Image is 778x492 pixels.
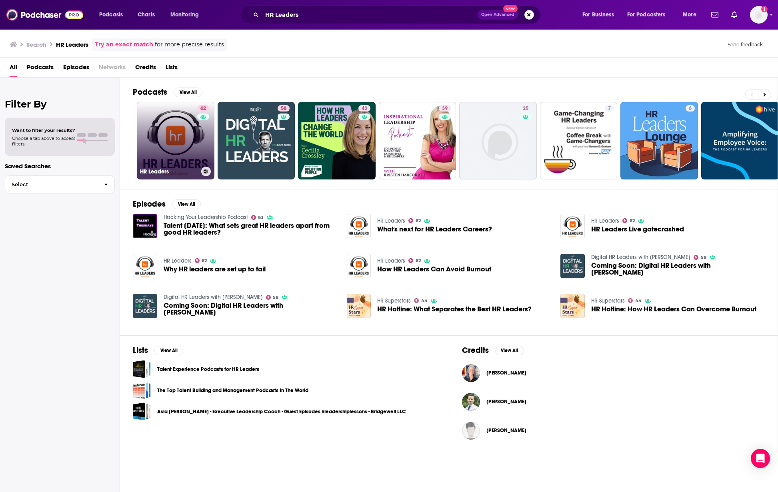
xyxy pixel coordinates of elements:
div: Search podcasts, credits, & more... [248,6,548,24]
a: Jason Butler [486,398,526,405]
img: Talent Tuesday: What sets great HR leaders apart from good HR leaders? [133,214,157,238]
button: Show profile menu [750,6,768,24]
img: HR Hotline: What Separates the Best HR Leaders? [347,294,371,318]
span: 58 [273,296,278,299]
button: Open AdvancedNew [478,10,518,20]
button: Sharlyn LaubySharlyn Lauby [462,360,765,386]
a: 62 [197,105,209,112]
a: 25 [459,102,537,179]
a: 62 [408,218,421,223]
img: Podchaser - Follow, Share and Rate Podcasts [6,7,83,22]
a: What's next for HR Leaders Careers? [347,214,371,238]
a: Coming Soon: Digital HR Leaders with David Green [560,254,585,278]
span: 44 [421,299,428,303]
img: Hollie Rottman [462,422,480,440]
span: Asia Bribiesca-Hedin - Executive Leadership Coach - Guest Episodes #leadershiplessons - Bridgewel... [133,402,151,420]
span: Select [5,182,98,187]
a: Coming Soon: Digital HR Leaders with David Green [591,262,765,276]
a: 25 [520,105,532,112]
div: Open Intercom Messenger [751,449,770,468]
input: Search podcasts, credits, & more... [262,8,478,21]
span: 58 [701,256,706,259]
a: Hacking Your Leadership Podcast [164,214,248,221]
button: View All [172,199,201,209]
span: Coming Soon: Digital HR Leaders with [PERSON_NAME] [591,262,765,276]
span: [PERSON_NAME] [486,398,526,405]
span: 58 [281,105,286,113]
img: HR Leaders Live gatecrashed [560,214,585,238]
a: How HR Leaders Can Avoid Burnout [377,266,491,273]
a: ListsView All [133,345,183,355]
a: All [10,61,17,77]
span: Talent [DATE]: What sets great HR leaders apart from good HR leaders? [164,222,337,236]
a: Talent Experience Podcasts for HR Leaders [157,365,259,374]
a: Podcasts [27,61,54,77]
a: HR Superstars [591,297,625,304]
button: open menu [622,8,677,21]
a: Digital HR Leaders with David Green [591,254,690,261]
span: 62 [202,259,207,263]
span: More [683,9,696,20]
a: 58 [266,295,279,300]
span: 62 [416,219,421,223]
span: Coming Soon: Digital HR Leaders with [PERSON_NAME] [164,302,337,316]
a: 62 [408,258,421,263]
a: Try an exact match [95,40,153,49]
span: [PERSON_NAME] [486,427,526,434]
h2: Podcasts [133,87,167,97]
h2: Lists [133,345,148,355]
span: Talent Experience Podcasts for HR Leaders [133,360,151,378]
a: Why HR leaders are set up to fail [164,266,266,273]
span: 39 [442,105,448,113]
a: The Top Talent Building and Management Podcasts In The World [133,381,151,399]
span: 63 [258,216,264,219]
span: 6 [689,105,692,113]
a: 62HR Leaders [137,102,214,179]
img: HR Hotline: How HR Leaders Can Overcome Burnout [560,294,585,318]
a: EpisodesView All [133,199,201,209]
button: Hollie RottmanHollie Rottman [462,418,765,443]
button: open menu [677,8,706,21]
img: Coming Soon: Digital HR Leaders with David Green [133,294,157,318]
h2: Credits [462,345,489,355]
a: Talent Tuesday: What sets great HR leaders apart from good HR leaders? [164,222,337,236]
h3: HR Leaders [56,41,88,48]
a: HR Leaders [377,217,405,224]
span: Podcasts [99,9,123,20]
span: HR Leaders Live gatecrashed [591,226,684,233]
span: New [503,5,518,12]
a: 44 [414,298,428,303]
a: HR Superstars [377,297,411,304]
a: 43 [358,105,370,112]
span: 25 [523,105,528,113]
a: Sharlyn Lauby [486,370,526,376]
img: User Profile [750,6,768,24]
p: Saved Searches [5,162,115,170]
a: Sharlyn Lauby [462,364,480,382]
span: HR Hotline: How HR Leaders Can Overcome Burnout [591,306,756,313]
a: Lists [166,61,178,77]
span: 62 [630,219,635,223]
span: What's next for HR Leaders Careers? [377,226,492,233]
a: 62 [195,258,207,263]
span: 62 [200,105,206,113]
a: Credits [135,61,156,77]
a: Episodes [63,61,89,77]
a: Why HR leaders are set up to fail [133,254,157,278]
img: How HR Leaders Can Avoid Burnout [347,254,371,278]
button: View All [174,88,202,97]
a: 63 [251,215,264,220]
span: Charts [138,9,155,20]
span: Open Advanced [481,13,514,17]
a: 44 [628,298,642,303]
